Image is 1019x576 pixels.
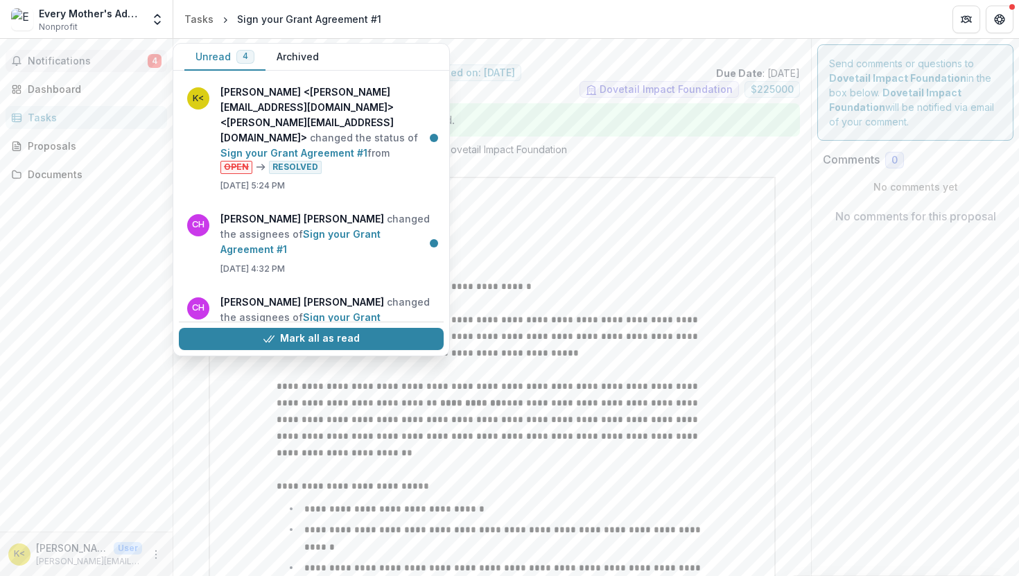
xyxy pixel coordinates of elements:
span: $ 225000 [751,84,794,96]
div: Documents [28,167,156,182]
p: No comments for this proposal [835,208,996,225]
button: Mark all as read [179,328,444,350]
span: 0 [891,155,898,166]
img: Every Mother's Advocate [11,8,33,30]
button: Open entity switcher [148,6,167,33]
a: Sign your Grant Agreement #1 [220,147,367,159]
div: Every Mother's Advocate [39,6,142,21]
a: Tasks [6,106,167,129]
strong: Dovetail Impact Foundation [829,72,966,84]
h2: Comments [823,153,880,166]
div: Send comments or questions to in the box below. will be notified via email of your comment. [817,44,1013,141]
p: 2025 | Every Mother's Advocate [184,50,800,64]
p: changed the assignees of [220,295,435,340]
p: changed the assignees of [220,211,435,257]
a: Proposals [6,134,167,157]
p: [PERSON_NAME][EMAIL_ADDRESS][DOMAIN_NAME] [36,555,142,568]
p: User [114,542,142,555]
a: Sign your Grant Agreement #1 [220,228,381,255]
button: Archived [265,44,330,71]
button: Unread [184,44,265,71]
a: Dashboard [6,78,167,101]
div: Sign your Grant Agreement #1 [237,12,381,26]
strong: Due Date [716,67,763,79]
span: Dovetail Impact Foundation [600,84,733,96]
p: No comments yet [823,180,1008,194]
a: Tasks [179,9,219,29]
div: Proposals [28,139,156,153]
div: Katrina Robb <katrina@ema.org> <katrina@ema.org> [14,550,25,559]
a: Sign your Grant Agreement #1 [220,311,381,338]
button: Partners [952,6,980,33]
div: Dashboard [28,82,156,96]
span: 4 [148,54,162,68]
strong: Dovetail Impact Foundation [829,87,961,113]
div: Tasks [184,12,214,26]
p: [PERSON_NAME] <[PERSON_NAME][EMAIL_ADDRESS][DOMAIN_NAME]> <[PERSON_NAME][EMAIL_ADDRESS][DOMAIN_NA... [36,541,108,555]
span: Submitted on: [DATE] [414,67,515,79]
span: 4 [243,51,248,61]
div: Task is completed! No further action needed. [184,103,800,137]
span: Notifications [28,55,148,67]
button: Notifications4 [6,50,167,72]
p: changed the status of from [220,85,435,174]
span: Nonprofit [39,21,78,33]
div: Tasks [28,110,156,125]
p: : [DATE] [716,66,800,80]
nav: breadcrumb [179,9,387,29]
button: More [148,546,164,563]
p: : [PERSON_NAME] [PERSON_NAME] from Dovetail Impact Foundation [195,142,789,157]
button: Get Help [986,6,1013,33]
a: Documents [6,163,167,186]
